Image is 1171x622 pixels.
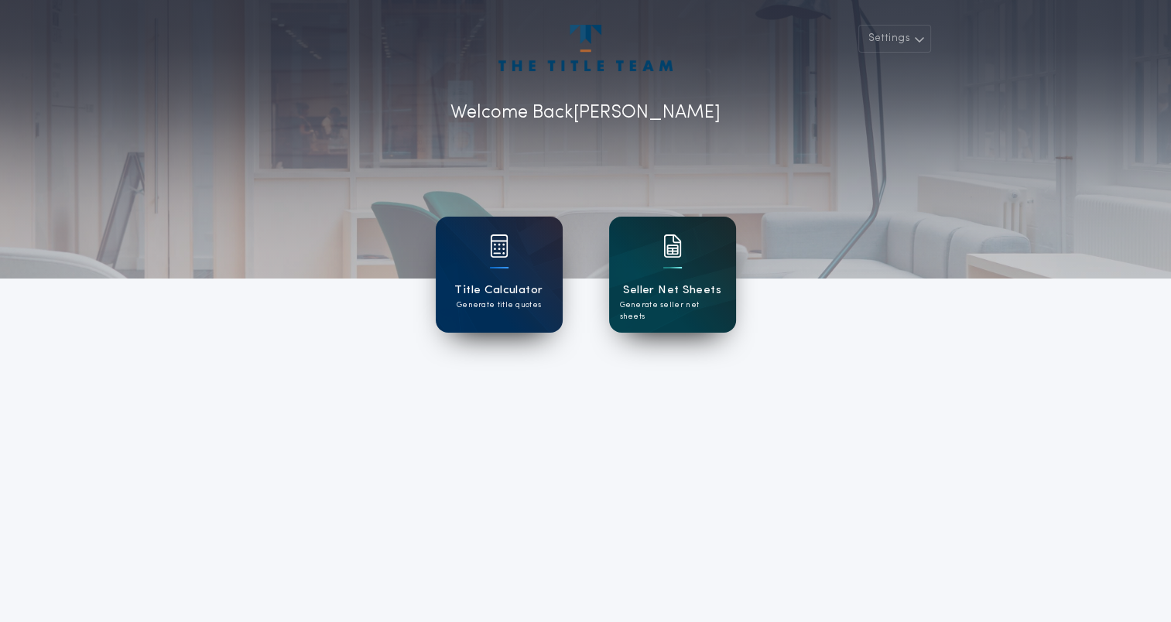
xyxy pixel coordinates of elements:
a: card iconTitle CalculatorGenerate title quotes [436,217,563,333]
p: Welcome Back [PERSON_NAME] [450,99,721,127]
h1: Seller Net Sheets [623,282,721,299]
h1: Title Calculator [454,282,543,299]
img: card icon [663,234,682,258]
p: Generate title quotes [457,299,541,311]
p: Generate seller net sheets [620,299,725,323]
a: card iconSeller Net SheetsGenerate seller net sheets [609,217,736,333]
button: Settings [858,25,931,53]
img: account-logo [498,25,672,71]
img: card icon [490,234,508,258]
